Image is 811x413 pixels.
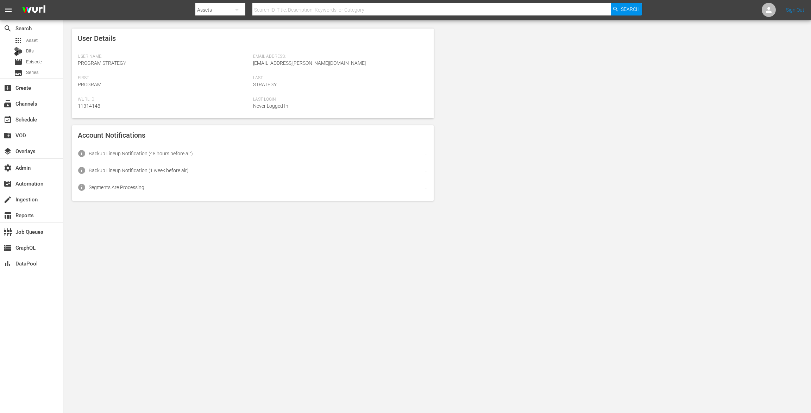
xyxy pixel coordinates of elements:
[253,75,425,81] span: Last
[4,100,12,108] span: Channels
[26,37,38,44] span: Asset
[4,164,12,172] span: Admin
[14,36,23,45] span: Asset
[14,47,23,56] div: Bits
[4,24,12,33] span: Search
[26,48,34,55] span: Bits
[77,149,86,158] span: info
[78,75,250,81] span: First
[4,259,12,268] span: DataPool
[253,97,425,102] span: Last Login
[78,82,101,87] span: Program
[425,184,428,190] span: ...
[78,103,100,109] span: 11314148
[4,211,12,220] span: Reports
[621,3,640,15] span: Search
[14,69,23,77] span: Series
[89,151,193,156] div: Backup Lineup Notification (48 hours before air)
[14,58,23,66] span: Episode
[26,69,39,76] span: Series
[78,60,126,66] span: Program Strategy
[17,2,51,18] img: ans4CAIJ8jUAAAAAAAAAAAAAAAAAAAAAAAAgQb4GAAAAAAAAAAAAAAAAAAAAAAAAJMjXAAAAAAAAAAAAAAAAAAAAAAAAgAT5G...
[78,131,145,139] span: Account Notifications
[253,60,366,66] span: [EMAIL_ADDRESS][PERSON_NAME][DOMAIN_NAME]
[26,58,42,65] span: Episode
[78,54,250,60] span: User Name:
[4,131,12,140] span: VOD
[4,195,12,204] span: Ingestion
[253,54,425,60] span: Email Address:
[78,34,116,43] span: User Details
[425,168,428,173] span: ...
[4,84,12,92] span: Create
[4,147,12,156] span: Overlays
[4,180,12,188] span: Automation
[786,7,804,13] a: Sign Out
[78,97,250,102] span: Wurl Id
[611,3,642,15] button: Search
[4,228,12,236] span: Job Queues
[4,115,12,124] span: Schedule
[4,6,13,14] span: menu
[89,168,189,173] div: Backup Lineup Notification (1 week before air)
[253,103,288,109] span: Never Logged In
[89,184,144,190] div: Segments Are Processing
[253,82,277,87] span: Strategy
[425,151,428,156] span: ...
[4,244,12,252] span: GraphQL
[77,183,86,192] span: info
[77,166,86,175] span: info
